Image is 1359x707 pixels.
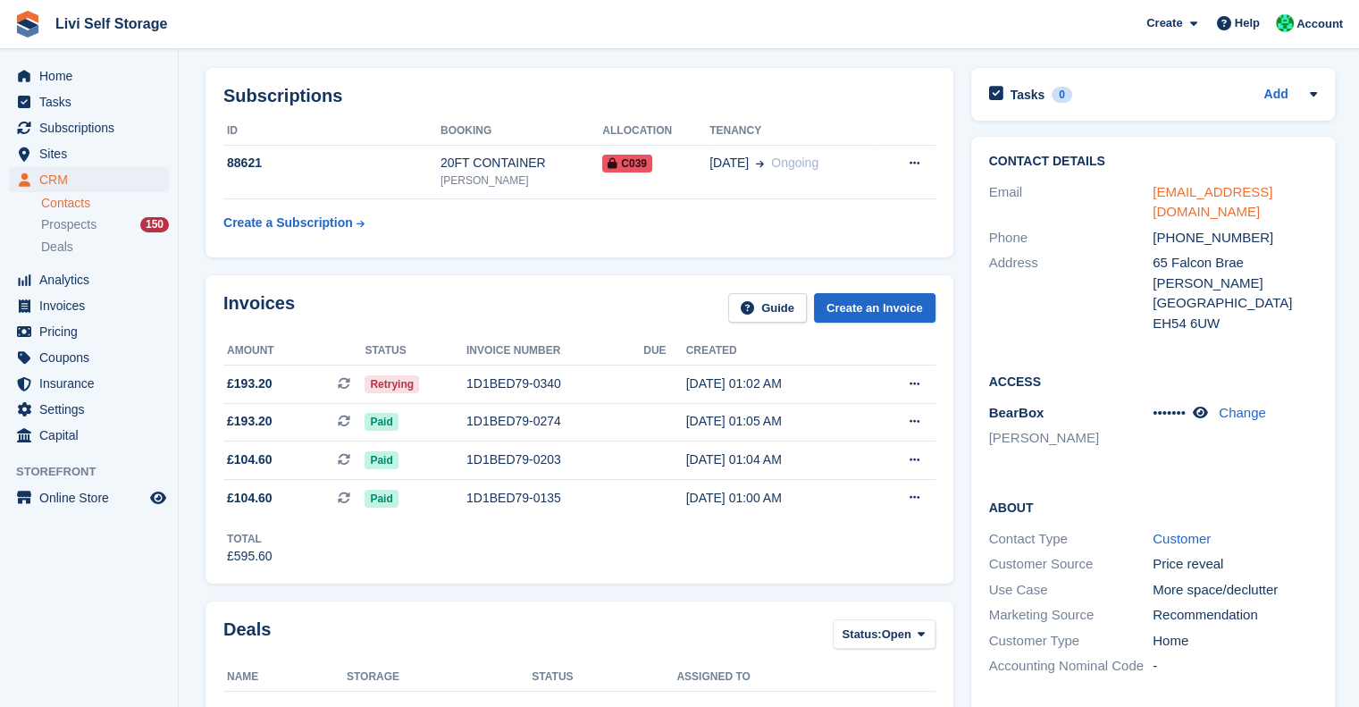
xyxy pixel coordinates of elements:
[41,238,169,257] a: Deals
[989,405,1044,420] span: BearBox
[39,397,147,422] span: Settings
[989,656,1153,677] div: Accounting Nominal Code
[9,345,169,370] a: menu
[686,337,866,366] th: Created
[466,489,643,508] div: 1D1BED79-0135
[9,267,169,292] a: menu
[989,253,1153,333] div: Address
[989,228,1153,248] div: Phone
[1235,14,1260,32] span: Help
[989,631,1153,652] div: Customer Type
[39,115,147,140] span: Subscriptions
[365,337,466,366] th: Status
[39,345,147,370] span: Coupons
[1153,253,1317,274] div: 65 Falcon Brae
[602,117,709,146] th: Allocation
[643,337,685,366] th: Due
[814,293,935,323] a: Create an Invoice
[223,86,935,106] h2: Subscriptions
[227,375,273,393] span: £193.20
[833,619,935,649] button: Status: Open
[686,375,866,393] div: [DATE] 01:02 AM
[709,117,877,146] th: Tenancy
[9,423,169,448] a: menu
[1153,184,1272,220] a: [EMAIL_ADDRESS][DOMAIN_NAME]
[1153,228,1317,248] div: [PHONE_NUMBER]
[9,141,169,166] a: menu
[223,619,271,652] h2: Deals
[9,371,169,396] a: menu
[1153,656,1317,677] div: -
[989,529,1153,550] div: Contact Type
[39,141,147,166] span: Sites
[39,267,147,292] span: Analytics
[227,489,273,508] span: £104.60
[1153,274,1317,294] div: [PERSON_NAME]
[1276,14,1294,32] img: Joe Robertson
[466,412,643,431] div: 1D1BED79-0274
[41,216,96,233] span: Prospects
[39,167,147,192] span: CRM
[440,173,602,189] div: [PERSON_NAME]
[227,412,273,431] span: £193.20
[1153,314,1317,334] div: EH54 6UW
[989,498,1317,516] h2: About
[686,412,866,431] div: [DATE] 01:05 AM
[989,605,1153,626] div: Marketing Source
[989,580,1153,601] div: Use Case
[223,117,440,146] th: ID
[140,217,169,232] div: 150
[41,215,169,234] a: Prospects 150
[223,154,440,173] div: 88621
[39,485,147,510] span: Online Store
[223,293,295,323] h2: Invoices
[1153,293,1317,314] div: [GEOGRAPHIC_DATA]
[48,9,174,38] a: Livi Self Storage
[227,531,273,547] div: Total
[709,154,749,173] span: [DATE]
[39,423,147,448] span: Capital
[41,239,73,256] span: Deals
[365,375,419,393] span: Retrying
[466,375,643,393] div: 1D1BED79-0340
[14,11,41,38] img: stora-icon-8386f47178a22dfd0bd8f6a31ec36ba5ce8667c1dd55bd0f319d3a0aa187defe.svg
[1296,15,1343,33] span: Account
[1153,405,1186,420] span: •••••••
[440,154,602,173] div: 20FT CONTAINER
[989,428,1153,449] li: [PERSON_NAME]
[1153,554,1317,575] div: Price reveal
[39,319,147,344] span: Pricing
[676,663,935,692] th: Assigned to
[882,626,911,644] span: Open
[223,206,365,240] a: Create a Subscription
[1219,405,1266,420] a: Change
[1263,85,1288,105] a: Add
[1052,87,1072,103] div: 0
[466,450,643,469] div: 1D1BED79-0203
[532,663,676,692] th: Status
[39,89,147,114] span: Tasks
[365,451,398,469] span: Paid
[989,554,1153,575] div: Customer Source
[1011,87,1045,103] h2: Tasks
[39,371,147,396] span: Insurance
[1153,580,1317,601] div: More space/declutter
[9,397,169,422] a: menu
[9,115,169,140] a: menu
[989,182,1153,223] div: Email
[9,89,169,114] a: menu
[223,337,365,366] th: Amount
[728,293,807,323] a: Guide
[9,63,169,88] a: menu
[365,413,398,431] span: Paid
[843,626,882,644] span: Status:
[989,155,1317,169] h2: Contact Details
[9,293,169,318] a: menu
[1153,531,1211,546] a: Customer
[227,547,273,566] div: £595.60
[147,487,169,509] a: Preview store
[440,117,602,146] th: Booking
[39,293,147,318] span: Invoices
[9,167,169,192] a: menu
[686,489,866,508] div: [DATE] 01:00 AM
